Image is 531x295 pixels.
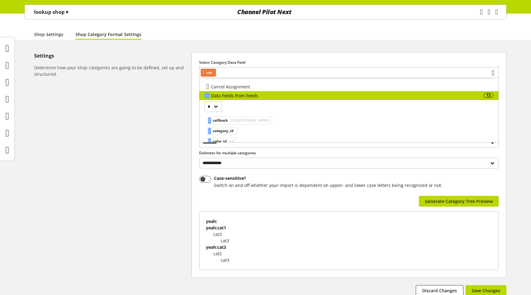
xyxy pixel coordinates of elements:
[229,117,269,124] span: https://your-endpoint.com/cp-jobs-callback3
[199,60,499,65] label: Select Category Data Field
[419,196,499,207] button: Generate Category Tree Preview
[76,31,141,38] a: Shop Category Format Settings
[221,238,229,244] span: cat3
[34,31,63,38] a: Shop Settings
[472,287,500,294] span: Save Changes
[214,182,442,188] div: Switch on and off whether your import is dependent on upper- and lower case letters being recogni...
[34,8,68,16] p: lookup shop
[213,251,222,257] span: cat2
[199,150,256,156] span: Delimiter for multiple categories
[206,244,226,250] span: yeah:cat3
[214,176,442,181] div: Case-sensitive?
[221,257,229,263] span: cat3
[206,69,212,76] span: cat
[66,9,68,15] span: ▾
[213,138,227,145] span: color_id
[213,117,228,124] span: callback
[34,64,189,77] h6: Determine how your shop categories are going to be defined, set up and structured.
[213,127,234,135] span: category_id
[211,92,484,99] div: Data Fields from Feeds
[211,83,250,90] span: Cancel Assignment
[425,198,493,204] span: Generate Category Tree Preview
[25,5,506,19] nav: main navigation
[206,218,217,224] span: yeah:
[422,287,457,294] span: Discard Changes
[213,231,222,237] span: cat2
[206,225,226,231] span: yeah:cat1
[228,138,234,145] span: 14
[484,93,494,98] div: 12
[34,52,189,59] h5: Settings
